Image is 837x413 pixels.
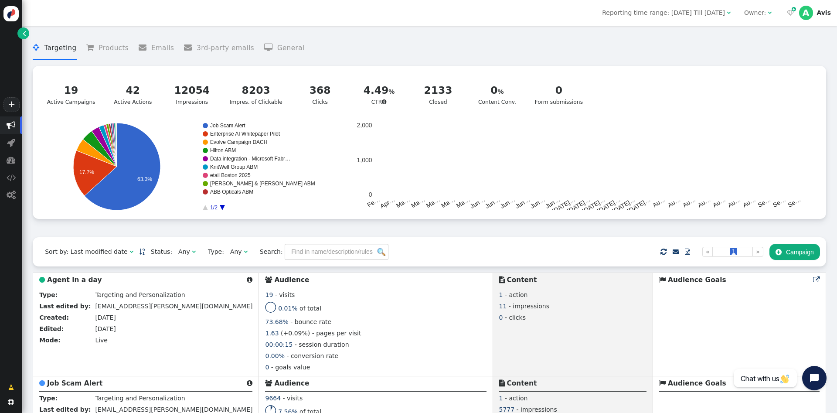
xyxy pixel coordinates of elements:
[659,380,666,386] span: 
[813,276,820,283] span: 
[210,131,280,137] text: Enterprise AI Whitepaper Pilot
[265,291,273,298] span: 19
[95,303,252,310] span: [EMAIL_ADDRESS][PERSON_NAME][DOMAIN_NAME]
[39,314,69,321] b: Created:
[39,303,91,310] b: Last edited by:
[286,352,338,359] span: - conversion rate
[685,249,690,255] span: 
[178,247,190,256] div: Any
[210,156,290,162] text: Data integration - Microsoft Fabr…
[274,276,309,284] b: Audience
[39,406,91,413] b: Last edited by:
[668,379,726,387] b: Audience Goals
[769,244,820,259] button: Campaign
[499,276,505,283] span: 
[3,6,19,21] img: logo-icon.svg
[265,318,288,325] span: 73.68%
[265,276,272,283] span: 
[752,247,763,257] a: »
[529,78,588,112] a: 0Form submissions
[470,78,524,112] a: 0Content Conv.
[535,83,583,98] div: 0
[679,244,696,259] a: 
[95,406,252,413] span: [EMAIL_ADDRESS][PERSON_NAME][DOMAIN_NAME]
[271,364,310,371] span: - goals value
[476,83,519,106] div: Content Conv.
[210,164,258,170] text: KnitWell Group ABM
[210,181,315,187] text: [PERSON_NAME] & [PERSON_NAME] ABM
[7,138,15,147] span: 
[668,276,726,284] b: Audience Goals
[265,395,281,402] span: 9664
[285,244,388,259] input: Find in name/description/rules
[86,37,129,60] li: Products
[299,83,342,98] div: 368
[265,364,269,371] span: 0
[33,37,76,60] li: Targeting
[768,10,772,16] span: 
[139,44,151,51] span: 
[742,196,757,208] text: Au…
[230,247,242,256] div: Any
[254,248,283,255] span: Search:
[265,380,272,386] span: 
[41,78,101,112] a: 19Active Campaigns
[3,97,19,112] a: +
[351,123,814,210] div: A chart.
[265,330,279,337] span: 1.63
[106,78,160,112] a: 42Active Actions
[281,330,310,337] span: (+0.09%)
[787,10,794,16] span: 
[170,83,214,98] div: 12054
[47,83,95,106] div: Active Campaigns
[507,379,537,387] b: Content
[283,395,303,402] span: - visits
[264,37,305,60] li: General
[505,395,528,402] span: - action
[702,247,713,257] a: «
[112,83,155,106] div: Active Actions
[499,303,507,310] span: 11
[290,318,331,325] span: - bounce rate
[535,83,583,106] div: Form submissions
[681,196,697,208] text: Au…
[278,305,297,312] span: 0.01%
[95,395,185,402] span: Targeting and Personalization
[357,83,401,98] div: 4.49
[79,169,94,175] text: 17.7%
[499,291,503,298] span: 1
[666,196,681,208] text: Au…
[295,341,349,348] span: - session duration
[264,44,277,51] span: 
[817,9,831,17] div: Avis
[673,248,679,255] a: 
[756,196,772,208] text: Se…
[86,44,99,51] span: 
[411,78,465,112] a: 2133Closed
[39,325,64,332] b: Edited:
[39,123,347,210] svg: A chart.
[247,276,252,283] span: 
[210,172,251,178] text: etail Boston 2025
[505,314,526,321] span: - clicks
[786,196,802,208] text: Se…
[95,291,185,298] span: Targeting and Personalization
[476,83,519,98] div: 0
[265,341,293,348] span: 00:00:15
[275,291,295,298] span: - visits
[112,83,155,98] div: 42
[499,406,515,413] span: 5777
[366,196,381,208] text: Fe…
[137,176,152,182] text: 63.3%
[507,276,537,284] b: Content
[95,325,116,332] span: [DATE]
[696,196,711,208] text: Au…
[509,303,549,310] span: - impressions
[95,337,108,344] span: Live
[170,83,214,106] div: Impressions
[785,8,796,17] a:  
[772,196,787,208] text: Se…
[210,123,245,129] text: Job Scam Alert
